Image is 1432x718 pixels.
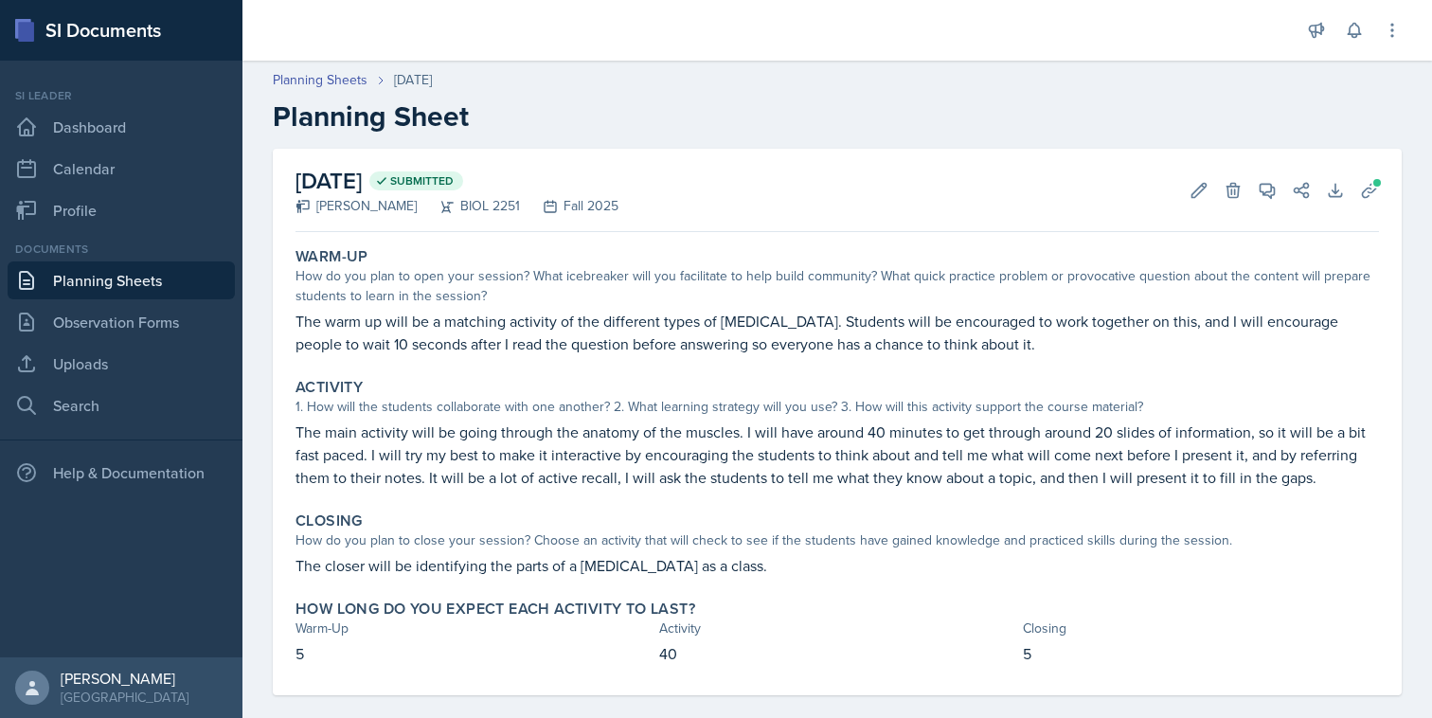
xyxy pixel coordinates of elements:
[8,261,235,299] a: Planning Sheets
[8,150,235,188] a: Calendar
[295,266,1379,306] div: How do you plan to open your session? What icebreaker will you facilitate to help build community...
[295,642,652,665] p: 5
[659,619,1015,638] div: Activity
[1023,619,1379,638] div: Closing
[8,303,235,341] a: Observation Forms
[520,196,618,216] div: Fall 2025
[295,164,618,198] h2: [DATE]
[295,397,1379,417] div: 1. How will the students collaborate with one another? 2. What learning strategy will you use? 3....
[8,191,235,229] a: Profile
[390,173,454,188] span: Submitted
[273,99,1402,134] h2: Planning Sheet
[295,310,1379,355] p: The warm up will be a matching activity of the different types of [MEDICAL_DATA]. Students will b...
[295,530,1379,550] div: How do you plan to close your session? Choose an activity that will check to see if the students ...
[273,70,367,90] a: Planning Sheets
[8,241,235,258] div: Documents
[295,619,652,638] div: Warm-Up
[61,688,188,707] div: [GEOGRAPHIC_DATA]
[8,345,235,383] a: Uploads
[295,600,695,619] label: How long do you expect each activity to last?
[295,247,368,266] label: Warm-Up
[8,108,235,146] a: Dashboard
[295,378,363,397] label: Activity
[295,196,417,216] div: [PERSON_NAME]
[394,70,432,90] div: [DATE]
[61,669,188,688] div: [PERSON_NAME]
[295,554,1379,577] p: The closer will be identifying the parts of a [MEDICAL_DATA] as a class.
[8,87,235,104] div: Si leader
[295,421,1379,489] p: The main activity will be going through the anatomy of the muscles. I will have around 40 minutes...
[659,642,1015,665] p: 40
[8,386,235,424] a: Search
[1023,642,1379,665] p: 5
[417,196,520,216] div: BIOL 2251
[295,512,363,530] label: Closing
[8,454,235,492] div: Help & Documentation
